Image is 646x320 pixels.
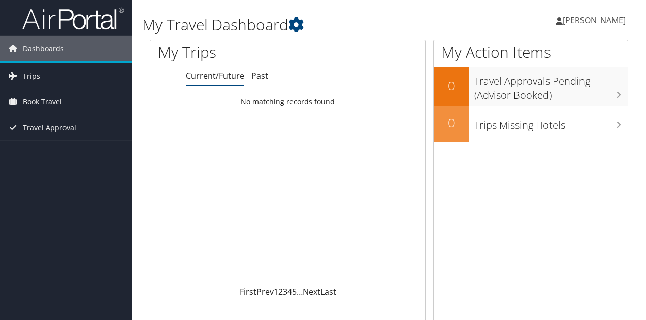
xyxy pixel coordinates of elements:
a: Last [320,286,336,297]
h1: My Travel Dashboard [142,14,471,35]
a: 5 [292,286,297,297]
span: Trips [23,63,40,89]
a: 1 [274,286,278,297]
a: Next [303,286,320,297]
h3: Travel Approvals Pending (Advisor Booked) [474,69,628,102]
span: Dashboards [23,36,64,61]
h1: My Trips [158,42,303,63]
a: 3 [283,286,287,297]
td: No matching records found [150,93,425,111]
a: Current/Future [186,70,244,81]
a: [PERSON_NAME] [556,5,636,35]
h2: 0 [434,114,469,131]
span: … [297,286,303,297]
span: Book Travel [23,89,62,115]
a: 2 [278,286,283,297]
a: Past [251,70,268,81]
a: Prev [256,286,274,297]
a: 4 [287,286,292,297]
h3: Trips Missing Hotels [474,113,628,132]
a: 0Travel Approvals Pending (Advisor Booked) [434,67,628,106]
h2: 0 [434,77,469,94]
a: 0Trips Missing Hotels [434,106,628,142]
span: [PERSON_NAME] [563,15,626,26]
img: airportal-logo.png [22,7,124,30]
h1: My Action Items [434,42,628,63]
a: First [240,286,256,297]
span: Travel Approval [23,115,76,140]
